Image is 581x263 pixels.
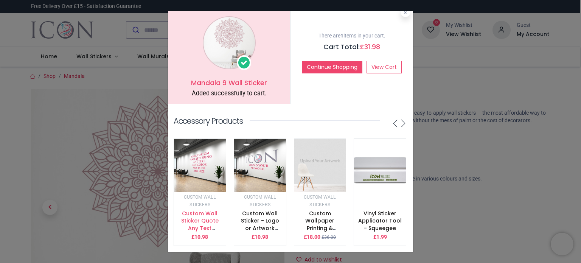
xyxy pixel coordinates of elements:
a: Custom Wall Stickers [304,194,336,207]
img: image_512 [174,139,226,192]
p: £ [304,233,320,241]
span: £ [360,42,380,51]
a: Custom Wallpaper Printing & Custom Wall Murals [302,210,338,247]
div: Added successfully to cart. [174,89,284,98]
b: 1 [340,33,343,39]
a: Vinyl Sticker Applicator Tool - Squeegee [358,210,402,232]
img: image_512 [354,139,406,199]
span: 10.98 [194,234,208,240]
small: £ [322,234,336,241]
a: Custom Wall Sticker - Logo or Artwork Printing - Upload your design [241,210,279,254]
img: image_1024 [203,16,256,69]
a: Custom Wall Stickers [244,194,276,207]
p: £ [191,233,208,241]
h5: Mandala 9 Wall Sticker [174,78,284,88]
button: Continue Shopping [302,61,362,74]
p: Accessory Products [174,115,243,126]
p: £ [252,233,268,241]
span: 10.98 [255,234,268,240]
a: View Cart [367,61,402,74]
a: Custom Wall Stickers [184,194,216,207]
span: 31.98 [364,42,380,51]
h5: Cart Total: [296,42,407,52]
span: 1.99 [376,234,387,240]
p: £ [373,233,387,241]
a: Custom Wall Sticker Quote Any Text & Colour - Vinyl Lettering [178,210,222,247]
p: There are items in your cart. [296,32,407,40]
img: image_512 [234,139,286,192]
span: 18.00 [307,234,320,240]
img: image_512 [294,139,346,192]
span: 36.00 [324,235,336,240]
